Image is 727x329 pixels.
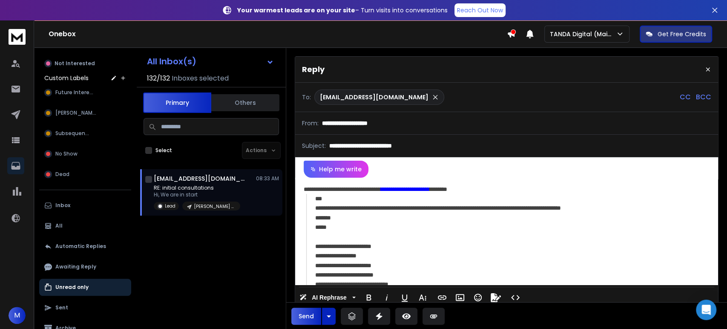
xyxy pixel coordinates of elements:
p: Not Interested [55,60,95,67]
p: [PERSON_NAME] – Professional Services | 1-10 | EU [194,203,235,210]
p: To: [302,93,311,101]
button: Help me write [304,161,368,178]
button: Not Interested [39,55,131,72]
button: Awaiting Reply [39,258,131,275]
p: Automatic Replies [55,243,106,250]
span: 132 / 132 [147,73,170,84]
button: Insert Link (Ctrl+K) [434,289,450,306]
button: Others [211,93,279,112]
p: Reach Out Now [457,6,503,14]
div: Open Intercom Messenger [696,300,716,320]
button: Dead [39,166,131,183]
button: Signature [488,289,504,306]
p: BCC [696,92,711,102]
p: Hi, We are in start [154,191,240,198]
button: M [9,307,26,324]
img: logo [9,29,26,45]
label: Select [155,147,172,154]
p: From: [302,119,319,127]
button: More Text [414,289,431,306]
h3: Inboxes selected [172,73,229,84]
p: TANDA Digital (Main) [550,30,616,38]
button: Unread only [39,279,131,296]
span: Future Interest [55,89,95,96]
h1: Onebox [49,29,507,39]
span: Subsequence [55,130,92,137]
button: No Show [39,145,131,162]
button: Get Free Credits [640,26,712,43]
button: AI Rephrase [298,289,357,306]
span: [PERSON_NAME] [55,110,97,116]
button: Automatic Replies [39,238,131,255]
a: Reach Out Now [454,3,506,17]
p: 08:33 AM [256,175,279,182]
h1: [EMAIL_ADDRESS][DOMAIN_NAME] [154,174,247,183]
span: AI Rephrase [310,294,348,301]
p: Awaiting Reply [55,263,96,270]
p: [EMAIL_ADDRESS][DOMAIN_NAME] [320,93,428,101]
button: Underline (Ctrl+U) [397,289,413,306]
p: Get Free Credits [658,30,706,38]
p: Sent [55,304,68,311]
button: Future Interest [39,84,131,101]
span: No Show [55,150,78,157]
strong: Your warmest leads are on your site [237,6,355,14]
button: Send [291,308,321,325]
p: Reply [302,63,325,75]
button: Inbox [39,197,131,214]
p: CC [680,92,691,102]
button: Italic (Ctrl+I) [379,289,395,306]
p: – Turn visits into conversations [237,6,448,14]
p: Lead [165,203,175,209]
p: Inbox [55,202,70,209]
button: Emoticons [470,289,486,306]
h1: All Inbox(s) [147,57,196,66]
button: All Inbox(s) [140,53,281,70]
p: Subject: [302,141,326,150]
button: Subsequence [39,125,131,142]
button: Sent [39,299,131,316]
button: Bold (Ctrl+B) [361,289,377,306]
button: Code View [507,289,523,306]
p: All [55,222,63,229]
h3: Custom Labels [44,74,89,82]
p: RE: initial consultations [154,185,240,191]
p: Unread only [55,284,89,291]
button: Primary [143,92,211,113]
button: All [39,217,131,234]
button: [PERSON_NAME] [39,104,131,121]
span: Dead [55,171,69,178]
